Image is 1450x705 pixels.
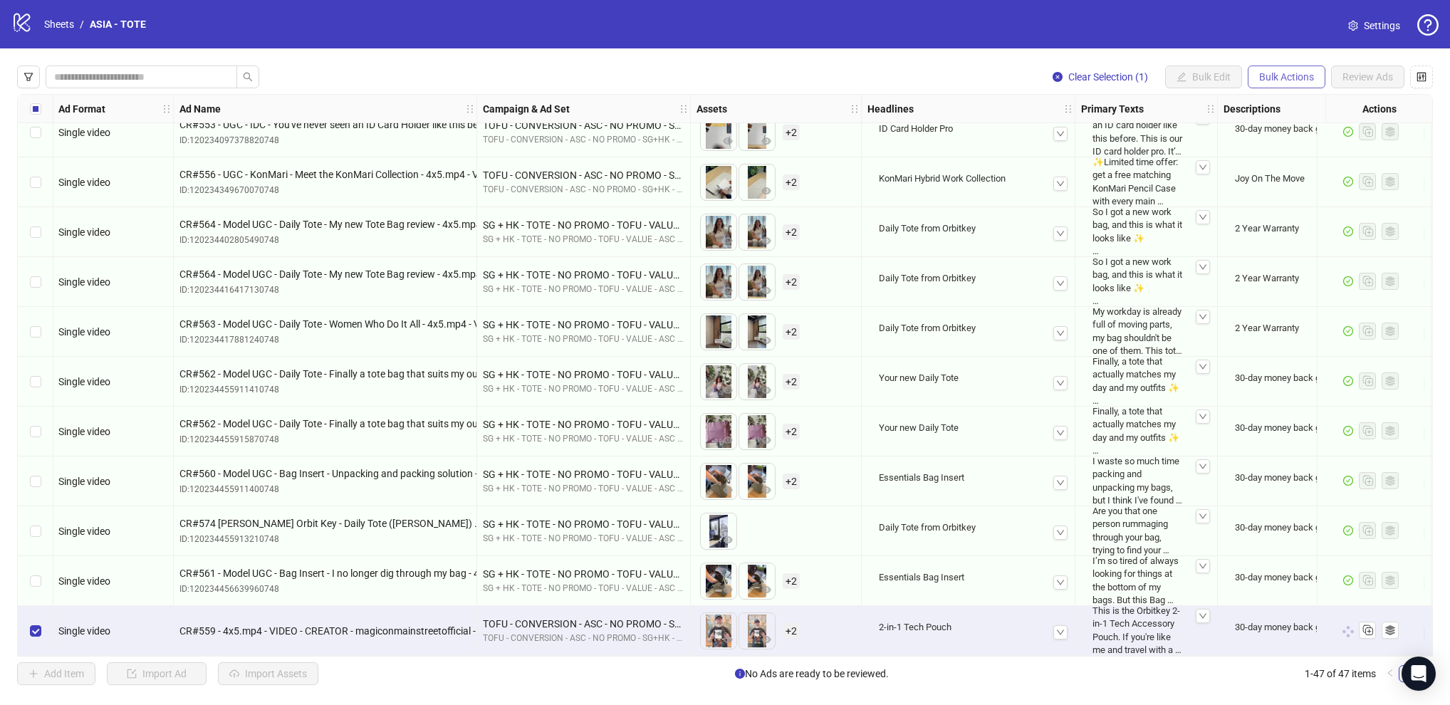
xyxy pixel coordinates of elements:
div: 2 Year Warranty [1229,216,1419,241]
span: + 2 [783,573,800,589]
span: info-circle [735,669,745,679]
div: Resize Campaign & Ad Set column [687,95,690,122]
span: eye [723,385,733,395]
div: I waste so much time packing and unpacking my bags, but I think I've found the best solution ✨ It... [1087,449,1206,513]
img: Asset 1 [701,563,736,599]
strong: Campaign & Ad Set [483,101,570,117]
span: + 2 [783,324,800,340]
span: check-circle [1343,426,1353,436]
div: Finally, a tote that actually matches my day and my outfits ✨ It's simple enough to blend with my... [1087,350,1206,413]
div: SG + HK - TOTE - NO PROMO - TOFU - VALUE - ASC - 240923 [483,566,684,582]
div: TOFU - CONVERSION - ASC - NO PROMO - SG+HK - MIXED 10072024 Ad Set [483,117,684,133]
strong: Descriptions [1224,101,1281,117]
span: down [1199,362,1207,371]
span: eye [723,136,733,146]
span: down [1056,528,1065,537]
button: Import Assets [218,662,318,685]
div: Select row 38 [18,157,53,207]
button: Add Item [17,662,95,685]
span: holder [1073,104,1083,114]
span: eye [761,585,771,595]
div: ID: 120234416417130748 [179,283,471,297]
button: Preview [758,283,775,300]
span: eye [723,335,733,345]
span: holder [1206,104,1216,114]
div: Resize Ad Format column [169,95,173,122]
div: ID: 120234455913210748 [179,533,471,546]
span: Single video [58,127,110,138]
img: Asset 1 [701,613,736,649]
span: + 2 [783,125,800,140]
div: TOFU - CONVERSION - ASC - NO PROMO - SG+HK - MIXED 10072024 [483,133,684,147]
span: eye [723,585,733,595]
div: SG + HK - TOTE - NO PROMO - TOFU - VALUE - ASC - 240923 [483,233,684,246]
a: Settings [1337,14,1412,37]
img: Asset 2 [739,314,775,350]
span: eye [723,286,733,296]
div: So I got a new work bag, and this is what it looks like ✨ Originally I thought “oh this is cute”,... [1087,250,1206,313]
button: Preview [758,432,775,449]
span: check-circle [1343,276,1353,286]
button: Preview [758,333,775,350]
span: down [1056,479,1065,487]
span: Single video [58,326,110,338]
div: Daily Tote from Orbitkey [873,316,1063,340]
span: check-circle [1343,127,1353,137]
button: Preview [758,482,775,499]
div: This is the Orbitkey 2-in-1 Tech Accessory Pouch. If you're like me and travel with a lot of tech... [1087,599,1206,662]
span: holder [1216,104,1226,114]
span: eye [761,136,771,146]
div: SG + HK - TOTE - NO PROMO - TOFU - VALUE - ASC - 240923 [483,516,684,532]
span: CR#559 - 4x5.mp4 - VIDEO - CREATOR - magiconmainstreetofficial - MIXED - TECHPOUCH - NOPROMO - PD... [179,625,719,637]
strong: Actions [1362,101,1397,117]
span: CR#556 - UGC - KonMari - Meet the KonMari Collection - 4x5.mp4 - VIDEO - EGC - MILES - MIXED - MI... [179,167,471,182]
span: filter [24,72,33,82]
button: Preview [719,532,736,549]
span: Bulk Actions [1259,71,1314,83]
img: Asset 2 [739,563,775,599]
span: CR#562 - Model UGC - Daily Tote - Finally a tote bag that suits my outfits -4x5v1.mp4 - VIDEO - E... [179,366,471,382]
button: Preview [758,382,775,399]
div: Daily Tote from Orbitkey [873,216,1063,241]
button: Preview [719,432,736,449]
span: eye [761,286,771,296]
span: holder [162,104,172,114]
span: Single video [58,376,110,387]
button: left [1382,665,1399,682]
strong: Headlines [867,101,914,117]
span: eye [761,634,771,644]
div: SG + HK - TOTE - NO PROMO - TOFU - VALUE - ASC - 240923 [483,317,684,333]
img: Asset 2 [739,364,775,399]
div: TOFU - CONVERSION - ASC - NO PROMO - SG+HK - MIXED 10072024 [483,183,684,197]
span: eye [723,186,733,196]
svg: ad template [1385,625,1395,635]
div: Resize Assets column [857,95,861,122]
div: I’m so tired of always looking for things at the bottom of my bags. But this Bag Insert has chang... [1087,549,1206,612]
button: Preview [719,382,736,399]
button: Bulk Edit [1165,66,1242,88]
span: down [1056,179,1065,188]
button: Preview [719,333,736,350]
img: Asset 1 [701,314,736,350]
div: SG + HK - TOTE - NO PROMO - TOFU - VALUE - ASC - 240923 [483,466,684,482]
span: down [1056,329,1065,338]
span: CR#564 - Model UGC - Daily Tote - My new Tote Bag review - 4x5.mp4 - VIDEO - EGC - MILES - MIXED ... [179,216,471,232]
div: Your new Daily Tote [873,366,1063,390]
span: Single video [58,226,110,238]
div: My workday is already full of moving parts, my bag shouldn't be one of them. This tote keeps my l... [1087,300,1206,363]
div: 30-day money back guarantee [1229,565,1419,590]
div: 30-day money back guarantee [1229,615,1419,639]
span: + 2 [783,274,800,290]
span: No Ads are ready to be reviewed. [735,666,889,681]
span: control [1417,72,1426,82]
button: Preview [719,482,736,499]
div: SG + HK - TOTE - NO PROMO - TOFU - VALUE - ASC - 240923 [483,482,684,496]
div: TOFU - CONVERSION - ASC - NO PROMO - SG+HK - MIXED 10072024 [483,632,684,645]
div: SG + HK - TOTE - NO PROMO - TOFU - VALUE - ASC - 240923 [483,267,684,283]
span: close-circle [1053,72,1063,82]
span: check-circle [1343,526,1353,536]
span: eye [761,485,771,495]
span: down [1199,612,1207,620]
div: 30-day money back guarantee [1229,416,1419,440]
div: Joy On The Move [1229,167,1419,191]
